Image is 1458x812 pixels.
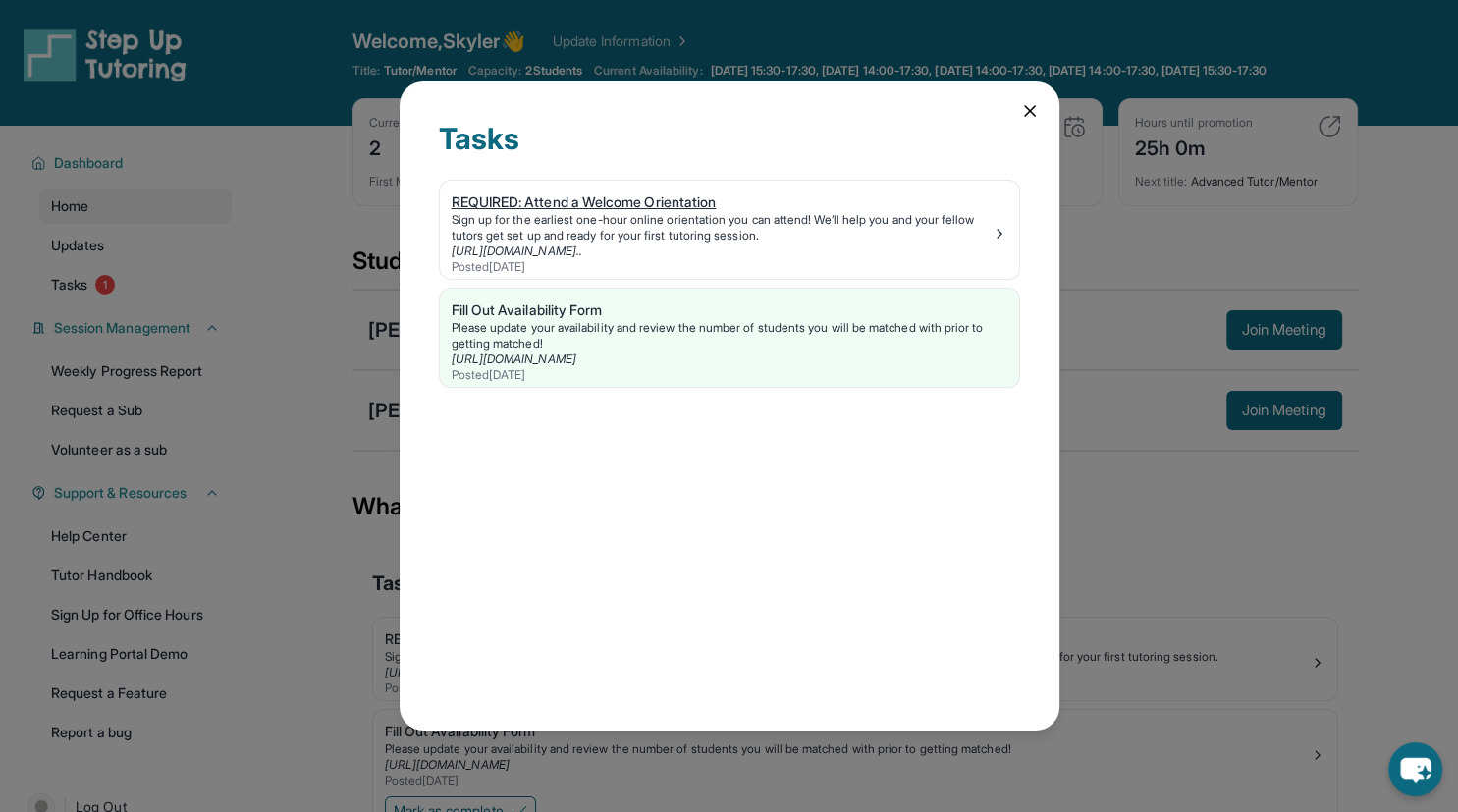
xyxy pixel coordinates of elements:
div: Sign up for the earliest one-hour online orientation you can attend! We’ll help you and your fell... [452,212,992,244]
div: Posted [DATE] [452,367,1007,383]
div: REQUIRED: Attend a Welcome Orientation [452,192,992,212]
div: Tasks [439,121,1020,180]
div: Posted [DATE] [452,259,992,275]
button: chat-button [1388,742,1442,796]
a: REQUIRED: Attend a Welcome OrientationSign up for the earliest one-hour online orientation you ca... [440,181,1019,279]
a: [URL][DOMAIN_NAME] [452,352,576,366]
div: Fill Out Availability Form [452,300,1007,320]
a: [URL][DOMAIN_NAME].. [452,244,582,258]
a: Fill Out Availability FormPlease update your availability and review the number of students you w... [440,289,1019,387]
div: Please update your availability and review the number of students you will be matched with prior ... [452,320,1007,352]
